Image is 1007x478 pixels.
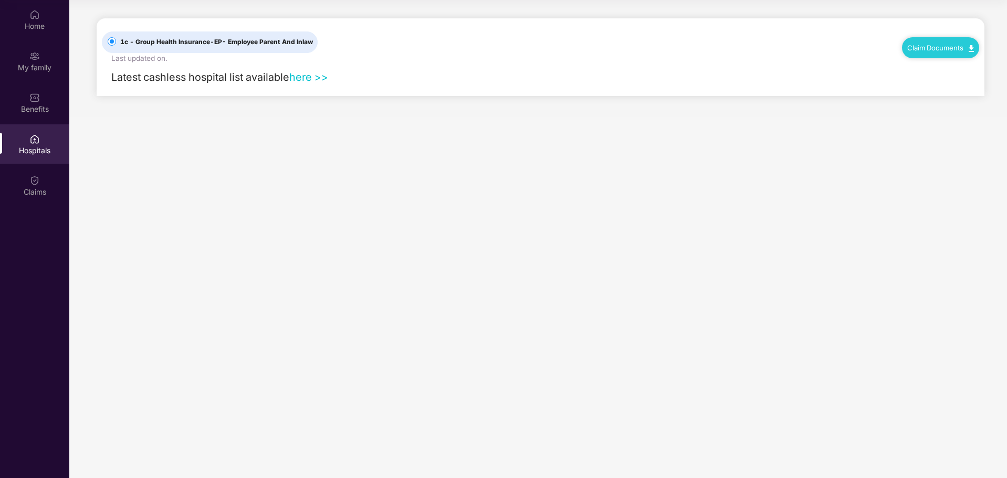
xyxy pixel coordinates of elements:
img: svg+xml;base64,PHN2ZyB4bWxucz0iaHR0cDovL3d3dy53My5vcmcvMjAwMC9zdmciIHdpZHRoPSIxMC40IiBoZWlnaHQ9Ij... [969,45,974,52]
a: here >> [289,71,328,83]
span: Latest cashless hospital list available [111,71,289,83]
a: Claim Documents [907,44,974,52]
span: - Employee Parent And Inlaw [222,38,313,46]
img: svg+xml;base64,PHN2ZyB3aWR0aD0iMjAiIGhlaWdodD0iMjAiIHZpZXdCb3g9IjAgMCAyMCAyMCIgZmlsbD0ibm9uZSIgeG... [29,51,40,61]
img: svg+xml;base64,PHN2ZyBpZD0iSG9zcGl0YWxzIiB4bWxucz0iaHR0cDovL3d3dy53My5vcmcvMjAwMC9zdmciIHdpZHRoPS... [29,134,40,144]
div: Last updated on . [111,53,167,65]
img: svg+xml;base64,PHN2ZyBpZD0iQ2xhaW0iIHhtbG5zPSJodHRwOi8vd3d3LnczLm9yZy8yMDAwL3N2ZyIgd2lkdGg9IjIwIi... [29,175,40,186]
img: svg+xml;base64,PHN2ZyBpZD0iSG9tZSIgeG1sbnM9Imh0dHA6Ly93d3cudzMub3JnLzIwMDAvc3ZnIiB3aWR0aD0iMjAiIG... [29,9,40,20]
img: svg+xml;base64,PHN2ZyBpZD0iQmVuZWZpdHMiIHhtbG5zPSJodHRwOi8vd3d3LnczLm9yZy8yMDAwL3N2ZyIgd2lkdGg9Ij... [29,92,40,103]
span: 1c - Group Health Insurance-EP [116,37,317,47]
